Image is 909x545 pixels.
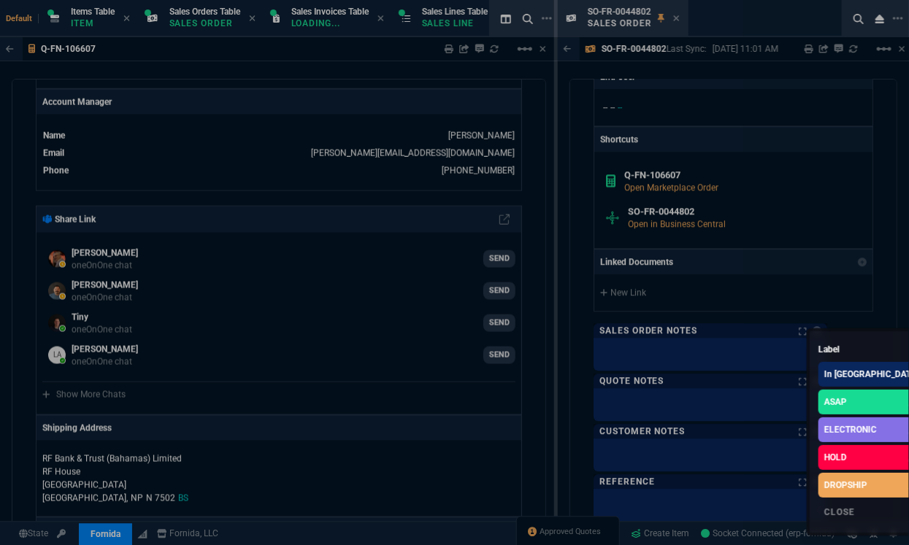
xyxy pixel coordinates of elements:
div: ELECTRONIC [824,423,877,436]
div: HOLD [824,451,847,464]
div: DROPSHIP [824,479,867,492]
div: ASAP [824,395,847,409]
